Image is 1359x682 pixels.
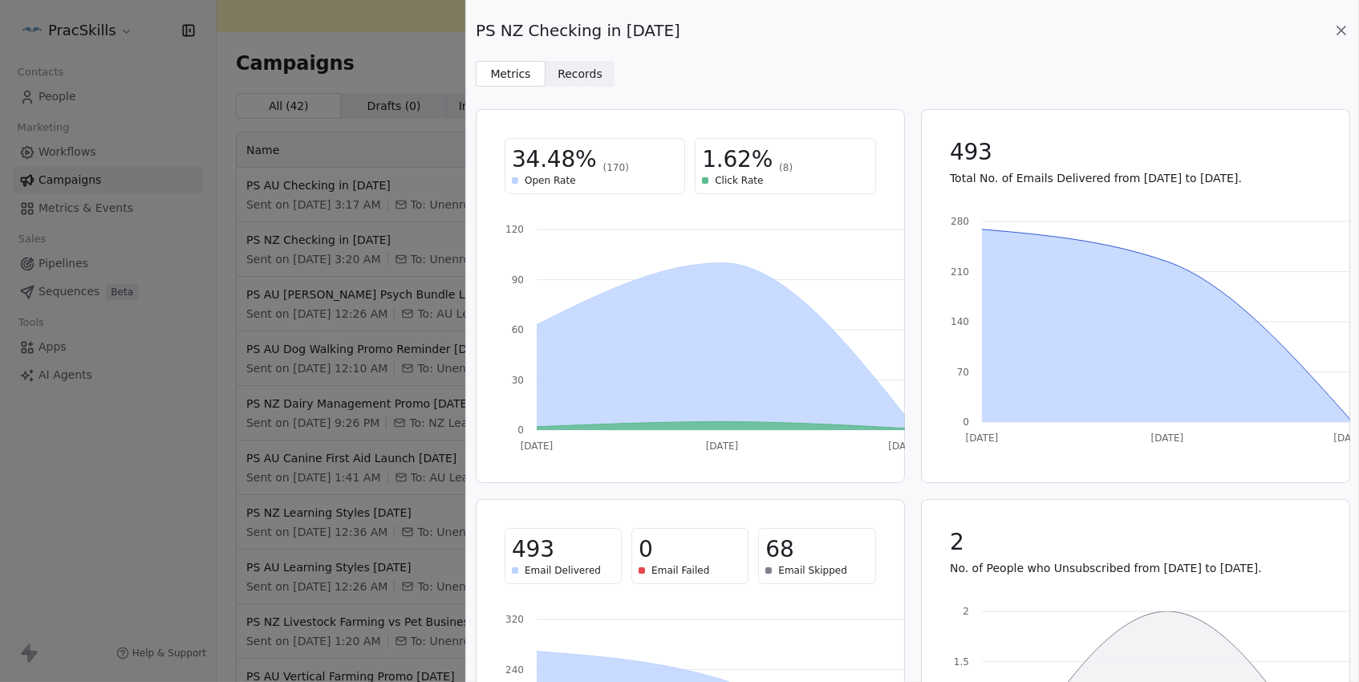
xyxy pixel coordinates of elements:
tspan: 90 [512,274,524,286]
tspan: 280 [951,216,969,227]
tspan: 1.5 [953,656,968,668]
tspan: 140 [951,316,969,327]
tspan: [DATE] [706,441,739,453]
tspan: 320 [505,614,524,625]
tspan: [DATE] [888,441,921,453]
span: 2 [950,528,964,557]
span: 493 [950,138,992,167]
span: 493 [512,535,554,564]
span: (8) [779,161,793,174]
span: Email Delivered [525,564,601,577]
span: Open Rate [525,174,576,187]
span: Records [558,66,602,83]
span: Email Failed [651,564,709,577]
tspan: [DATE] [521,441,554,453]
span: (170) [603,161,629,174]
tspan: [DATE] [1150,433,1183,445]
p: No. of People who Unsubscribed from [DATE] to [DATE]. [950,560,1321,576]
tspan: 0 [517,424,524,436]
tspan: 0 [963,416,969,428]
tspan: 2 [963,606,969,617]
span: 1.62% [702,145,773,174]
span: Click Rate [715,174,763,187]
tspan: 60 [512,324,524,335]
span: 68 [765,535,793,564]
tspan: 240 [505,664,524,676]
tspan: 30 [512,375,524,386]
tspan: 120 [505,224,524,235]
span: 34.48% [512,145,597,174]
span: Email Skipped [778,564,847,577]
p: Total No. of Emails Delivered from [DATE] to [DATE]. [950,170,1321,186]
tspan: 70 [956,367,968,378]
tspan: [DATE] [965,433,998,445]
span: 0 [639,535,653,564]
tspan: 210 [951,266,969,278]
span: PS NZ Checking in [DATE] [476,19,680,42]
